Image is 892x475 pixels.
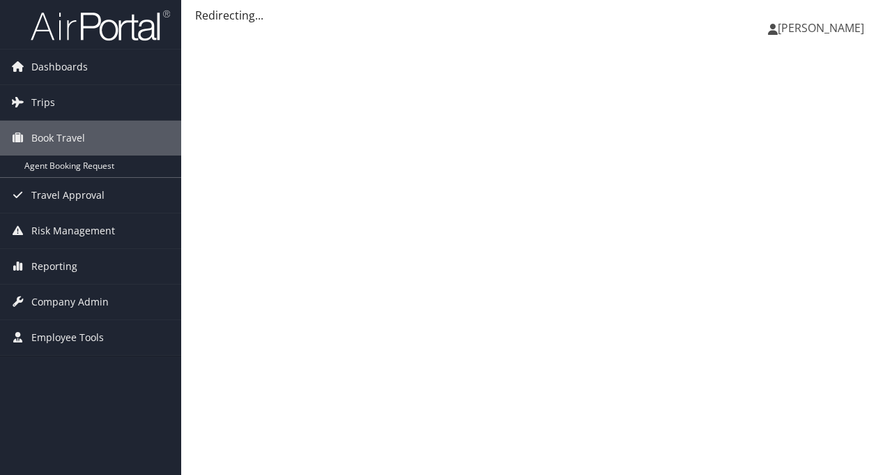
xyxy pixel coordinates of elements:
[31,50,88,84] span: Dashboards
[778,20,864,36] span: [PERSON_NAME]
[31,85,55,120] span: Trips
[195,7,878,24] div: Redirecting...
[31,9,170,42] img: airportal-logo.png
[31,178,105,213] span: Travel Approval
[31,285,109,319] span: Company Admin
[31,320,104,355] span: Employee Tools
[768,7,878,49] a: [PERSON_NAME]
[31,121,85,156] span: Book Travel
[31,249,77,284] span: Reporting
[31,213,115,248] span: Risk Management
